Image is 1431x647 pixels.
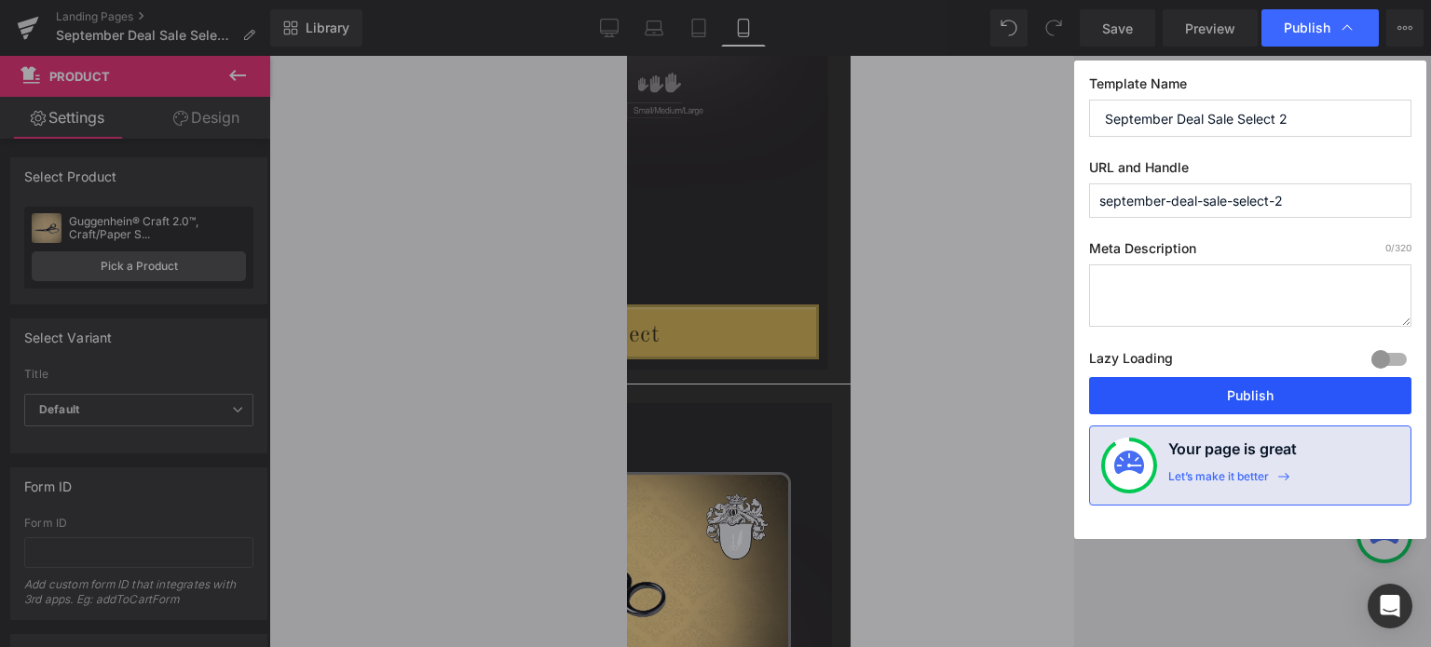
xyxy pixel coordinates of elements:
[1089,75,1411,100] label: Template Name
[1385,242,1391,253] span: 0
[1114,451,1144,480] img: onboarding-status.svg
[1385,242,1411,253] span: /320
[1089,240,1411,264] label: Meta Description
[1089,377,1411,414] button: Publish
[1284,20,1330,36] span: Publish
[1168,438,1297,469] h4: Your page is great
[1168,469,1269,493] div: Let’s make it better
[1089,346,1173,377] label: Lazy Loading
[1368,584,1412,628] div: Open Intercom Messenger
[1089,159,1411,183] label: URL and Handle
